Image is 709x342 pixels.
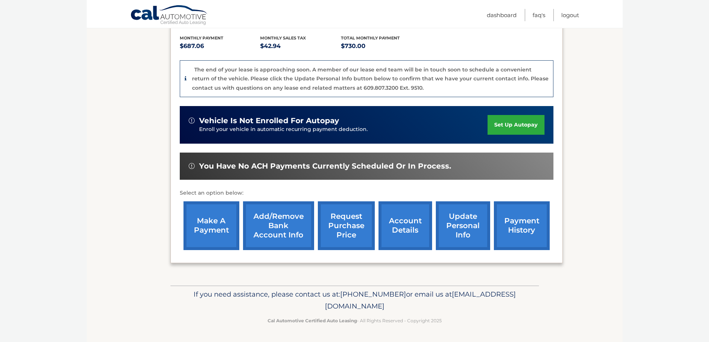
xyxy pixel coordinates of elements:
[260,35,306,41] span: Monthly sales Tax
[199,116,339,125] span: vehicle is not enrolled for autopay
[341,35,400,41] span: Total Monthly Payment
[189,118,195,124] img: alert-white.svg
[260,41,341,51] p: $42.94
[318,201,375,250] a: request purchase price
[340,290,406,298] span: [PHONE_NUMBER]
[199,125,488,134] p: Enroll your vehicle in automatic recurring payment deduction.
[533,9,545,21] a: FAQ's
[175,288,534,312] p: If you need assistance, please contact us at: or email us at
[180,41,261,51] p: $687.06
[436,201,490,250] a: update personal info
[488,115,544,135] a: set up autopay
[192,66,549,91] p: The end of your lease is approaching soon. A member of our lease end team will be in touch soon t...
[561,9,579,21] a: Logout
[341,41,422,51] p: $730.00
[199,162,451,171] span: You have no ACH payments currently scheduled or in process.
[268,318,357,323] strong: Cal Automotive Certified Auto Leasing
[175,317,534,325] p: - All Rights Reserved - Copyright 2025
[130,5,208,26] a: Cal Automotive
[180,189,553,198] p: Select an option below:
[189,163,195,169] img: alert-white.svg
[487,9,517,21] a: Dashboard
[379,201,432,250] a: account details
[183,201,239,250] a: make a payment
[494,201,550,250] a: payment history
[180,35,223,41] span: Monthly Payment
[243,201,314,250] a: Add/Remove bank account info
